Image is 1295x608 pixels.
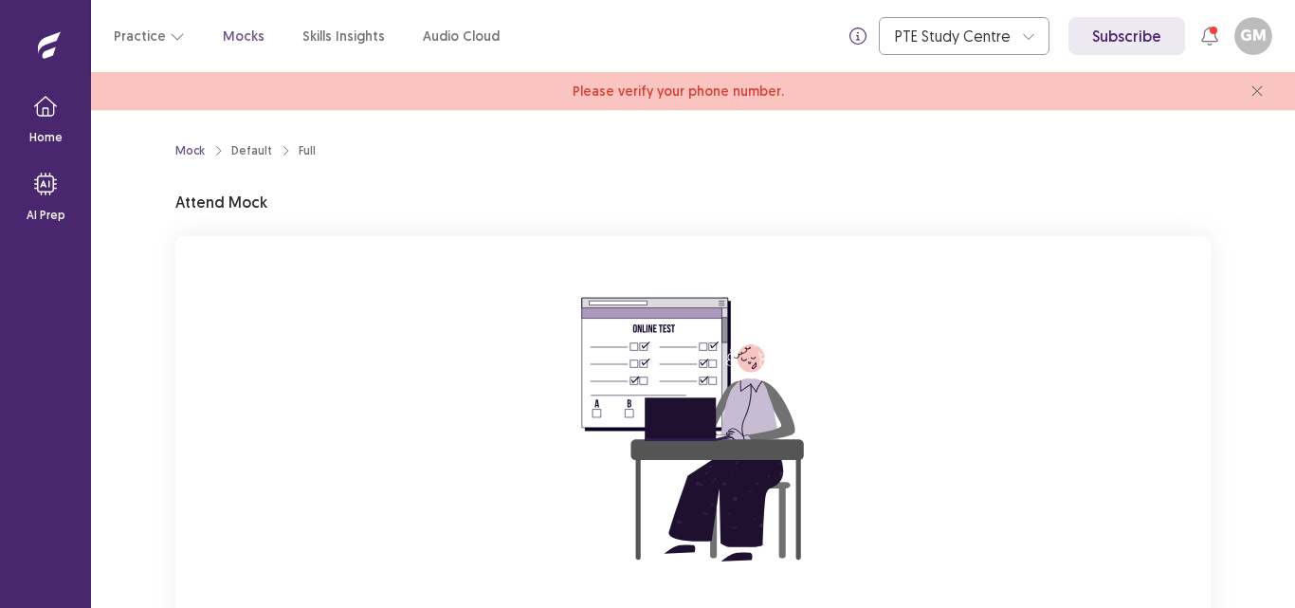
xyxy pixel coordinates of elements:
[522,259,864,600] img: attend-mock
[1068,17,1185,55] a: Subscribe
[175,142,316,159] nav: breadcrumb
[302,27,385,46] a: Skills Insights
[114,19,185,53] button: Practice
[423,27,500,46] a: Audio Cloud
[841,19,875,53] button: info
[231,142,272,159] div: Default
[895,18,1012,54] div: PTE Study Centre
[1242,76,1272,106] button: close
[573,82,784,101] span: Please verify your phone number.
[175,142,205,159] a: Mock
[175,191,267,213] p: Attend Mock
[27,207,65,224] p: AI Prep
[1234,17,1272,55] button: GM
[223,27,264,46] a: Mocks
[299,142,316,159] div: Full
[29,129,63,146] p: Home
